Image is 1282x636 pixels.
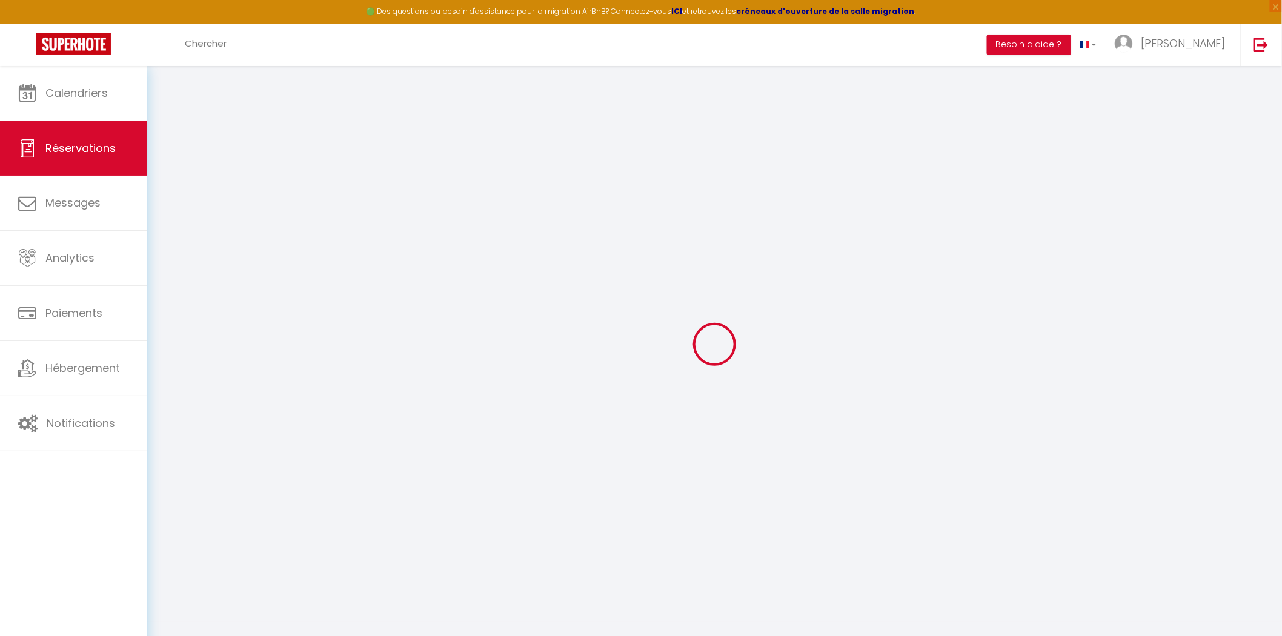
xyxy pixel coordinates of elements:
span: Calendriers [45,85,108,101]
span: Messages [45,195,101,210]
img: ... [1115,35,1133,53]
span: Notifications [47,416,115,431]
span: Paiements [45,305,102,320]
img: logout [1254,37,1269,52]
img: Super Booking [36,33,111,55]
span: [PERSON_NAME] [1141,36,1226,51]
a: ... [PERSON_NAME] [1106,24,1241,66]
span: Hébergement [45,360,120,376]
span: Réservations [45,141,116,156]
a: créneaux d'ouverture de la salle migration [737,6,915,16]
span: Chercher [185,37,227,50]
button: Ouvrir le widget de chat LiveChat [10,5,46,41]
button: Besoin d'aide ? [987,35,1071,55]
a: ICI [672,6,683,16]
a: Chercher [176,24,236,66]
span: Analytics [45,250,95,265]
